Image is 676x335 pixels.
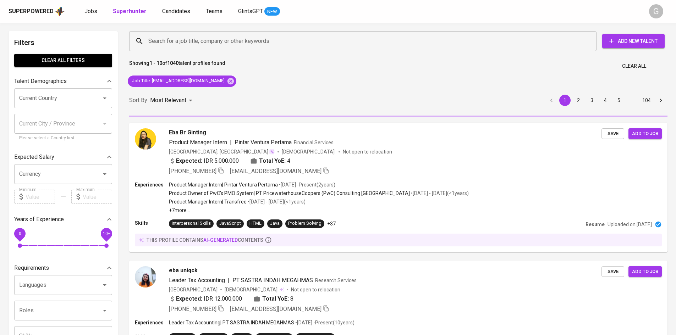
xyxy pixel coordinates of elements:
button: Add to job [628,266,662,277]
span: Leader Tax Accounting [169,277,225,284]
div: … [627,97,638,104]
p: Most Relevant [150,96,186,105]
span: Pintar Ventura Pertama [235,139,292,146]
p: Expected Salary [14,153,54,161]
div: Talent Demographics [14,74,112,88]
img: magic_wand.svg [269,149,275,155]
span: Save [605,268,621,276]
span: Financial Services [294,140,334,145]
div: Job Title: [EMAIL_ADDRESS][DOMAIN_NAME] [128,76,236,87]
p: • [DATE] - Present ( 10 years ) [294,319,355,326]
div: Superpowered [9,7,54,16]
p: Resume [586,221,605,228]
span: Clear All filters [20,56,106,65]
p: Leader Tax Accounting | PT SASTRA INDAH MEGAHMAS [169,319,294,326]
span: NEW [264,8,280,15]
p: Not open to relocation [291,286,340,293]
span: Eba Br Ginting [169,128,206,137]
span: 4 [287,157,290,165]
span: Research Services [315,278,357,283]
span: [PHONE_NUMBER] [169,168,216,174]
span: [EMAIL_ADDRESS][DOMAIN_NAME] [230,306,321,312]
button: Clear All filters [14,54,112,67]
p: • [DATE] - Present ( 2 years ) [278,181,335,188]
span: [DEMOGRAPHIC_DATA] [225,286,279,293]
span: | [228,276,230,285]
button: Go to page 4 [600,95,611,106]
span: Jobs [84,8,97,15]
p: Product Owner of PwC’s PMO System | PT PricewaterhouseCoopers (PwC) Consulting [GEOGRAPHIC_DATA] [169,190,410,197]
p: +37 [327,220,336,227]
button: Save [601,266,624,277]
span: [DEMOGRAPHIC_DATA] [282,148,336,155]
p: Sort By [129,96,147,105]
div: Interpersonal Skills [172,220,211,227]
span: Add to job [632,130,658,138]
p: • [DATE] - [DATE] ( <1 years ) [247,198,306,205]
button: Go to page 5 [613,95,625,106]
b: 1040 [167,60,178,66]
button: Go to page 3 [586,95,598,106]
div: IDR 12.000.000 [169,295,242,303]
b: Expected: [176,295,202,303]
button: Add New Talent [602,34,665,48]
button: Go to page 2 [573,95,584,106]
div: Expected Salary [14,150,112,164]
div: Java [270,220,280,227]
span: Save [605,130,621,138]
p: Talent Demographics [14,77,67,85]
p: Please select a Country first [19,135,107,142]
span: | [230,138,232,147]
button: Open [100,169,110,179]
div: Problem Solving [288,220,321,227]
p: Showing of talent profiles found [129,60,225,73]
span: Product Manager Intern [169,139,227,146]
div: IDR 5.000.000 [169,157,239,165]
div: HTML [249,220,262,227]
img: f7f4380bb7e5dc3330fb1b434fb8c688.jpg [135,266,156,287]
p: • [DATE] - [DATE] ( <1 years ) [410,190,469,197]
a: Candidates [162,7,192,16]
p: Uploaded on [DATE] [608,221,652,228]
p: Experiences [135,319,169,326]
button: Open [100,93,110,103]
b: Superhunter [113,8,147,15]
div: Requirements [14,261,112,275]
p: +7 more ... [169,207,469,214]
span: Job Title : [EMAIL_ADDRESS][DOMAIN_NAME] [128,78,229,84]
span: Add to job [632,268,658,276]
button: Add to job [628,128,662,139]
span: GlintsGPT [238,8,263,15]
span: AI-generated [203,237,238,243]
button: Clear All [619,60,649,73]
b: 1 - 10 [149,60,162,66]
b: Expected: [176,157,202,165]
span: Clear All [622,62,646,71]
a: Eba Br GintingProduct Manager Intern|Pintar Ventura PertamaFinancial Services[GEOGRAPHIC_DATA], [... [129,123,667,252]
span: Add New Talent [608,37,659,46]
p: Experiences [135,181,169,188]
p: Skills [135,219,169,227]
a: Superpoweredapp logo [9,6,65,17]
p: Product Manager Intern | Transfree [169,198,247,205]
button: Save [601,128,624,139]
a: Jobs [84,7,99,16]
b: Total YoE: [259,157,286,165]
p: Product Manager Intern | Pintar Ventura Pertama [169,181,278,188]
span: [PHONE_NUMBER] [169,306,216,312]
nav: pagination navigation [545,95,667,106]
img: bc305595c2ba039eaedff6785056642a.png [135,128,156,150]
span: PT SASTRA INDAH MEGAHMAS [232,277,313,284]
input: Value [26,190,55,204]
div: [GEOGRAPHIC_DATA] [169,286,218,293]
button: Go to next page [655,95,666,106]
button: Open [100,306,110,316]
span: eba uniqck [169,266,198,275]
p: Years of Experience [14,215,64,224]
span: Candidates [162,8,190,15]
span: [EMAIL_ADDRESS][DOMAIN_NAME] [230,168,321,174]
p: this profile contains contents [147,236,263,244]
div: [GEOGRAPHIC_DATA], [GEOGRAPHIC_DATA] [169,148,275,155]
span: 8 [290,295,293,303]
div: JavaScript [219,220,241,227]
